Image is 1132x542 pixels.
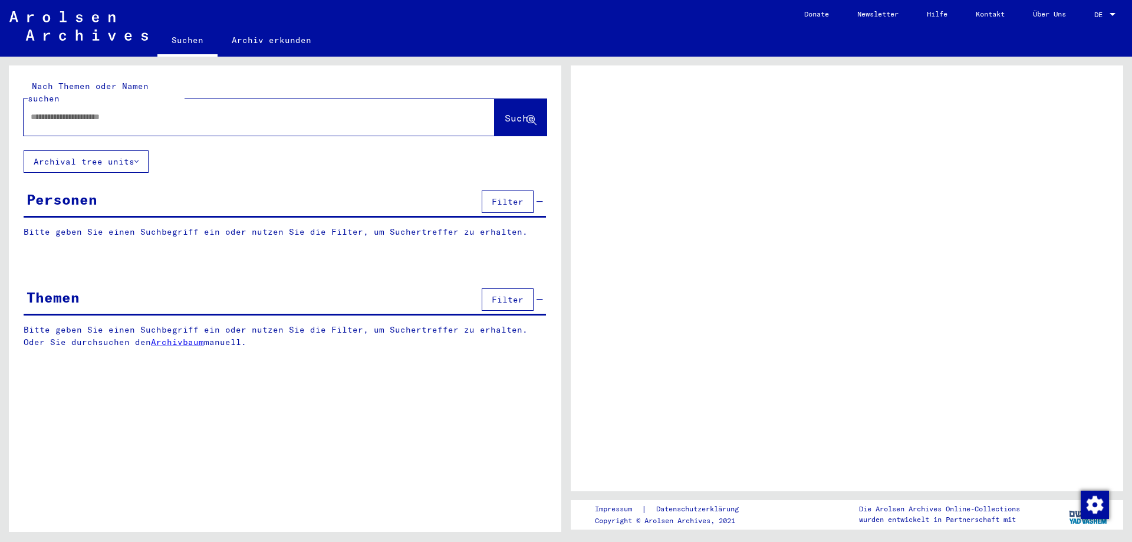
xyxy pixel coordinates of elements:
a: Datenschutzerklärung [647,503,753,515]
a: Archiv erkunden [218,26,325,54]
p: Die Arolsen Archives Online-Collections [859,504,1020,514]
div: | [595,503,753,515]
mat-label: Nach Themen oder Namen suchen [28,81,149,104]
button: Archival tree units [24,150,149,173]
span: Filter [492,196,524,207]
a: Impressum [595,503,641,515]
div: Zustimmung ändern [1080,490,1108,518]
p: wurden entwickelt in Partnerschaft mit [859,514,1020,525]
div: Themen [27,287,80,308]
span: Suche [505,112,534,124]
button: Suche [495,99,547,136]
button: Filter [482,288,534,311]
img: yv_logo.png [1067,500,1111,529]
img: Arolsen_neg.svg [9,11,148,41]
span: DE [1094,11,1107,19]
a: Suchen [157,26,218,57]
p: Bitte geben Sie einen Suchbegriff ein oder nutzen Sie die Filter, um Suchertreffer zu erhalten. [24,226,546,238]
p: Bitte geben Sie einen Suchbegriff ein oder nutzen Sie die Filter, um Suchertreffer zu erhalten. O... [24,324,547,349]
button: Filter [482,190,534,213]
a: Archivbaum [151,337,204,347]
span: Filter [492,294,524,305]
p: Copyright © Arolsen Archives, 2021 [595,515,753,526]
img: Zustimmung ändern [1081,491,1109,519]
div: Personen [27,189,97,210]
